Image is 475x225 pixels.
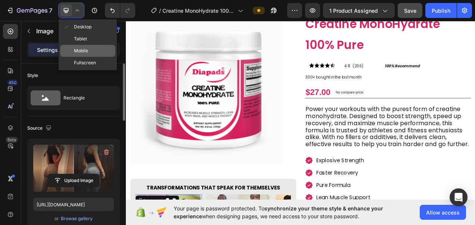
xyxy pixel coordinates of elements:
div: Style [27,72,38,79]
p: 100% Recommend [332,58,377,65]
div: 450 [7,80,18,86]
span: 1 product assigned [329,7,378,15]
button: Upload Image [47,174,100,187]
div: Source [27,123,53,133]
div: Open Intercom Messenger [450,188,468,206]
span: Desktop [74,23,91,31]
button: 1 product assigned [323,3,395,18]
p: Faster Recovery [244,192,313,204]
button: Save [398,3,422,18]
p: Power your workouts with the purest form of creatine monohydrate. Designed to boost strength, spe... [230,112,442,166]
button: Browse gallery [60,215,93,222]
button: Allow access [420,205,466,220]
input: https://example.com/image.jpg [33,198,114,211]
iframe: Design area [126,18,475,203]
div: Publish [432,7,450,15]
p: No compare price [269,93,305,97]
span: synchronize your theme style & enhance your experience [174,205,383,219]
span: Allow access [426,209,460,216]
span: Save [404,7,416,14]
p: Pure Formula [244,208,313,220]
button: 7 [3,3,56,18]
span: Your page is password protected. To when designing pages, we need access to your store password. [174,204,412,220]
p: Explosive Strength [244,176,313,188]
span: Tablet [74,35,87,43]
p: 300+ bought in the last month [230,73,442,79]
div: Undo/Redo [105,3,135,18]
p: Settings [37,46,58,54]
span: Creatine MonoHydrate 100% Pure [162,7,235,15]
button: Publish [425,3,457,18]
p: 4.8 (236) [280,58,304,65]
div: $27.00 [230,87,263,102]
span: Fullscreen [74,59,96,67]
p: 7 [49,6,52,15]
span: Mobile [74,47,88,55]
span: / [159,7,161,15]
div: Beta [6,137,18,143]
div: Rectangle [63,89,109,107]
span: or [55,214,59,223]
strong: Transformations That Speak for Themselves [27,213,198,222]
p: Image [36,27,100,36]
